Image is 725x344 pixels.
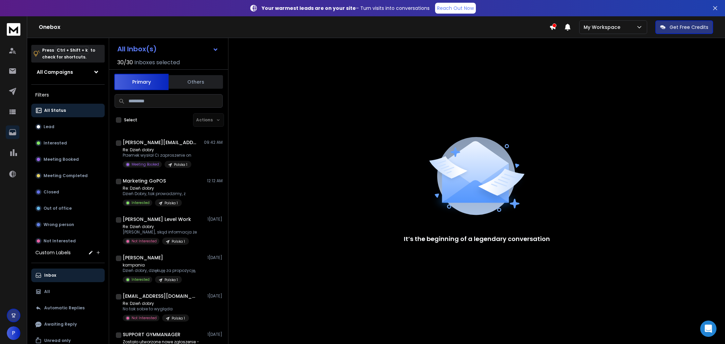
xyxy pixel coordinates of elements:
[165,201,178,206] p: Polska 1
[31,65,105,79] button: All Campaigns
[114,74,169,90] button: Primary
[124,117,137,123] label: Select
[670,24,708,31] p: Get Free Credits
[123,139,197,146] h1: [PERSON_NAME][EMAIL_ADDRESS][DOMAIN_NAME]
[132,239,157,244] p: Not Interested
[207,293,223,299] p: 1[DATE]
[35,249,71,256] h3: Custom Labels
[31,202,105,215] button: Out of office
[700,321,717,337] div: Open Intercom Messenger
[44,289,50,294] p: All
[44,305,85,311] p: Automatic Replies
[44,140,67,146] p: Interested
[123,224,197,229] p: Re: Dzień dobry
[123,216,191,223] h1: [PERSON_NAME] Level Work
[31,218,105,231] button: Wrong person
[7,326,20,340] button: P
[123,268,196,273] p: Dzień dobry, dziękuję za propozycję,
[31,136,105,150] button: Interested
[44,173,88,178] p: Meeting Completed
[44,124,54,130] p: Lead
[31,169,105,183] button: Meeting Completed
[112,42,224,56] button: All Inbox(s)
[56,46,89,54] span: Ctrl + Shift + k
[204,140,223,145] p: 09:42 AM
[31,153,105,166] button: Meeting Booked
[404,234,550,244] p: It’s the beginning of a legendary conversation
[44,238,76,244] p: Not Interested
[584,24,623,31] p: My Workspace
[123,186,186,191] p: Re: Dzień dobry
[437,5,474,12] p: Reach Out Now
[123,331,180,338] h1: SUPPORT GYMMANAGER
[31,234,105,248] button: Not Interested
[134,58,180,67] h3: Inboxes selected
[207,332,223,337] p: 1[DATE]
[39,23,549,31] h1: Onebox
[7,23,20,36] img: logo
[132,200,150,205] p: Interested
[123,306,189,312] p: No tak sobie to wygląda
[435,3,476,14] a: Reach Out Now
[31,301,105,315] button: Automatic Replies
[172,316,185,321] p: Polska 1
[44,108,66,113] p: All Status
[44,273,56,278] p: Inbox
[207,217,223,222] p: 1[DATE]
[31,120,105,134] button: Lead
[123,153,191,158] p: Przemek wysłał Ci zaproszenie on
[123,293,197,299] h1: [EMAIL_ADDRESS][DOMAIN_NAME]
[123,254,163,261] h1: [PERSON_NAME]
[123,177,166,184] h1: Marketing GoPOS
[262,5,356,12] strong: Your warmest leads are on your site
[31,104,105,117] button: All Status
[123,301,189,306] p: Re: Dzień dobry
[172,239,185,244] p: Polska 1
[31,285,105,298] button: All
[132,277,150,282] p: Interested
[132,162,159,167] p: Meeting Booked
[207,178,223,184] p: 12:12 AM
[132,315,157,321] p: Not Interested
[165,277,178,282] p: Polska 1
[31,269,105,282] button: Inbox
[207,255,223,260] p: 1[DATE]
[44,157,79,162] p: Meeting Booked
[42,47,95,61] p: Press to check for shortcuts.
[169,74,223,89] button: Others
[44,338,71,343] p: Unread only
[262,5,430,12] p: – Turn visits into conversations
[44,322,77,327] p: Awaiting Reply
[123,191,186,196] p: Dzień Dobry, tak prowadzimy, z
[31,90,105,100] h3: Filters
[117,58,133,67] span: 30 / 30
[44,222,74,227] p: Wrong person
[44,189,59,195] p: Closed
[31,185,105,199] button: Closed
[123,147,191,153] p: Re: Dzień dobry
[655,20,713,34] button: Get Free Credits
[37,69,73,75] h1: All Campaigns
[174,162,187,167] p: Polska 1
[31,317,105,331] button: Awaiting Reply
[117,46,157,52] h1: All Inbox(s)
[123,262,196,268] p: kampania
[123,229,197,235] p: [PERSON_NAME], skąd informacja że
[44,206,72,211] p: Out of office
